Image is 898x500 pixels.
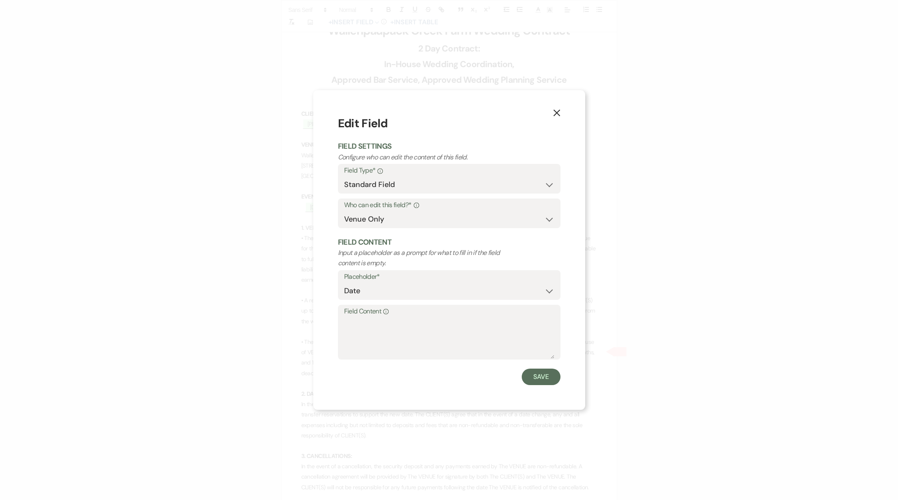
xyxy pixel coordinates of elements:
[338,152,516,163] p: Configure who can edit the content of this field.
[344,271,554,283] label: Placeholder*
[338,141,560,152] h2: Field Settings
[344,306,554,318] label: Field Content
[338,248,516,269] p: Input a placeholder as a prompt for what to fill in if the field content is empty.
[522,369,560,385] button: Save
[338,115,560,132] h1: Edit Field
[344,199,554,211] label: Who can edit this field?*
[338,237,560,248] h2: Field Content
[344,165,554,177] label: Field Type*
